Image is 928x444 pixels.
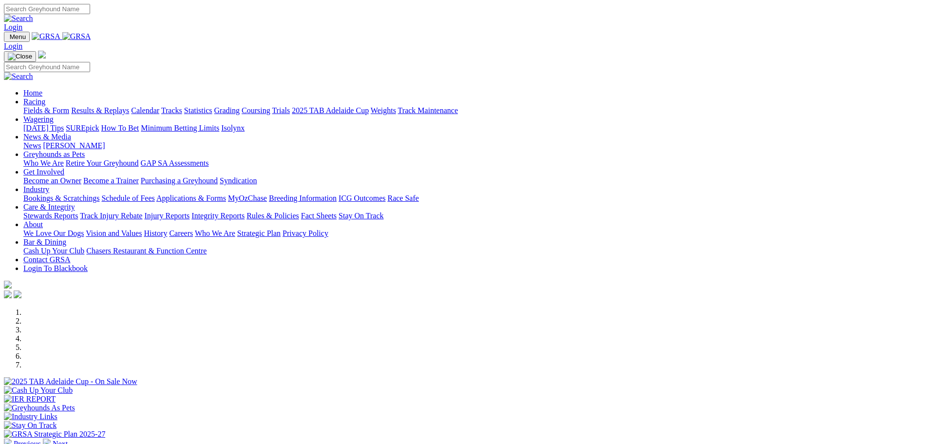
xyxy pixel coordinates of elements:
a: Fields & Form [23,106,69,115]
button: Toggle navigation [4,32,30,42]
a: Fact Sheets [301,212,337,220]
a: Industry [23,185,49,193]
a: Track Maintenance [398,106,458,115]
a: Stewards Reports [23,212,78,220]
a: Vision and Values [86,229,142,237]
a: How To Bet [101,124,139,132]
a: Results & Replays [71,106,129,115]
span: Menu [10,33,26,40]
a: Weights [371,106,396,115]
div: Wagering [23,124,924,133]
a: Stay On Track [339,212,383,220]
input: Search [4,4,90,14]
button: Toggle navigation [4,51,36,62]
div: Bar & Dining [23,247,924,255]
div: Greyhounds as Pets [23,159,924,168]
a: Privacy Policy [283,229,328,237]
img: facebook.svg [4,290,12,298]
a: Trials [272,106,290,115]
a: Rules & Policies [246,212,299,220]
a: Coursing [242,106,270,115]
a: We Love Our Dogs [23,229,84,237]
a: SUREpick [66,124,99,132]
a: Syndication [220,176,257,185]
a: Purchasing a Greyhound [141,176,218,185]
img: Search [4,72,33,81]
a: About [23,220,43,229]
img: GRSA Strategic Plan 2025-27 [4,430,105,439]
a: Get Involved [23,168,64,176]
a: News [23,141,41,150]
a: Tracks [161,106,182,115]
a: Chasers Restaurant & Function Centre [86,247,207,255]
a: Wagering [23,115,54,123]
a: History [144,229,167,237]
a: Become a Trainer [83,176,139,185]
img: Greyhounds As Pets [4,404,75,412]
a: [DATE] Tips [23,124,64,132]
a: Minimum Betting Limits [141,124,219,132]
a: Schedule of Fees [101,194,154,202]
a: Calendar [131,106,159,115]
a: Home [23,89,42,97]
a: [PERSON_NAME] [43,141,105,150]
img: Industry Links [4,412,57,421]
a: MyOzChase [228,194,267,202]
a: Applications & Forms [156,194,226,202]
a: Grading [214,106,240,115]
a: Careers [169,229,193,237]
img: Cash Up Your Club [4,386,73,395]
a: Integrity Reports [191,212,245,220]
a: Login To Blackbook [23,264,88,272]
img: twitter.svg [14,290,21,298]
img: logo-grsa-white.png [38,51,46,58]
a: GAP SA Assessments [141,159,209,167]
a: Cash Up Your Club [23,247,84,255]
a: Injury Reports [144,212,189,220]
div: Racing [23,106,924,115]
div: News & Media [23,141,924,150]
img: logo-grsa-white.png [4,281,12,289]
a: Login [4,23,22,31]
img: GRSA [62,32,91,41]
a: Track Injury Rebate [80,212,142,220]
img: IER REPORT [4,395,56,404]
img: 2025 TAB Adelaide Cup - On Sale Now [4,377,137,386]
a: Who We Are [23,159,64,167]
a: Bar & Dining [23,238,66,246]
div: Get Involved [23,176,924,185]
img: GRSA [32,32,60,41]
a: News & Media [23,133,71,141]
div: About [23,229,924,238]
a: Racing [23,97,45,106]
a: Who We Are [195,229,235,237]
a: Bookings & Scratchings [23,194,99,202]
a: 2025 TAB Adelaide Cup [292,106,369,115]
img: Stay On Track [4,421,57,430]
a: Strategic Plan [237,229,281,237]
img: Search [4,14,33,23]
img: Close [8,53,32,60]
a: Statistics [184,106,212,115]
a: Greyhounds as Pets [23,150,85,158]
input: Search [4,62,90,72]
a: Become an Owner [23,176,81,185]
a: ICG Outcomes [339,194,385,202]
a: Login [4,42,22,50]
a: Isolynx [221,124,245,132]
div: Care & Integrity [23,212,924,220]
a: Retire Your Greyhound [66,159,139,167]
div: Industry [23,194,924,203]
a: Contact GRSA [23,255,70,264]
a: Race Safe [387,194,418,202]
a: Breeding Information [269,194,337,202]
a: Care & Integrity [23,203,75,211]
